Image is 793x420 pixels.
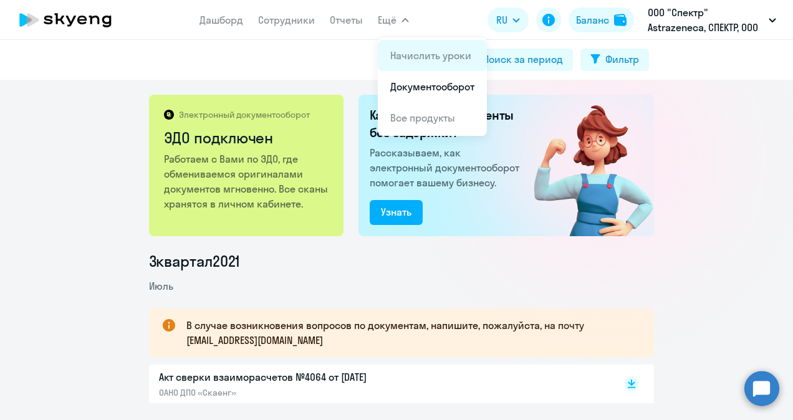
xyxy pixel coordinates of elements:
[390,49,471,62] a: Начислить уроки
[370,145,524,190] p: Рассказываем, как электронный документооборот помогает вашему бизнесу.
[648,5,764,35] p: ООО "Спектр" Astrazeneca, СПЕКТР, ООО
[390,112,455,124] a: Все продукты
[186,318,632,348] p: В случае возникновения вопросов по документам, напишите, пожалуйста, на почту [EMAIL_ADDRESS][DOM...
[159,370,598,398] a: Акт сверки взаиморасчетов №4064 от [DATE]ОАНО ДПО «Скаенг»
[496,12,507,27] span: RU
[378,12,396,27] span: Ещё
[642,5,782,35] button: ООО "Спектр" Astrazeneca, СПЕКТР, ООО
[370,107,524,141] h2: Как получать документы без задержки?
[159,370,421,384] p: Акт сверки взаиморасчетов №4064 от [DATE]
[390,80,474,93] a: Документооборот
[258,14,315,26] a: Сотрудники
[381,204,411,219] div: Узнать
[576,12,609,27] div: Баланс
[164,128,330,148] h2: ЭДО подключен
[580,49,649,71] button: Фильтр
[488,7,529,32] button: RU
[159,387,421,398] p: ОАНО ДПО «Скаенг»
[458,49,573,71] button: Поиск за период
[149,280,173,292] span: Июль
[378,7,409,32] button: Ещё
[330,14,363,26] a: Отчеты
[569,7,634,32] button: Балансbalance
[370,200,423,225] button: Узнать
[199,14,243,26] a: Дашборд
[614,14,627,26] img: balance
[164,151,330,211] p: Работаем с Вами по ЭДО, где обмениваемся оригиналами документов мгновенно. Все сканы хранятся в л...
[514,95,654,236] img: connected
[483,52,563,67] div: Поиск за период
[179,109,310,120] p: Электронный документооборот
[605,52,639,67] div: Фильтр
[149,251,654,271] li: 3 квартал 2021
